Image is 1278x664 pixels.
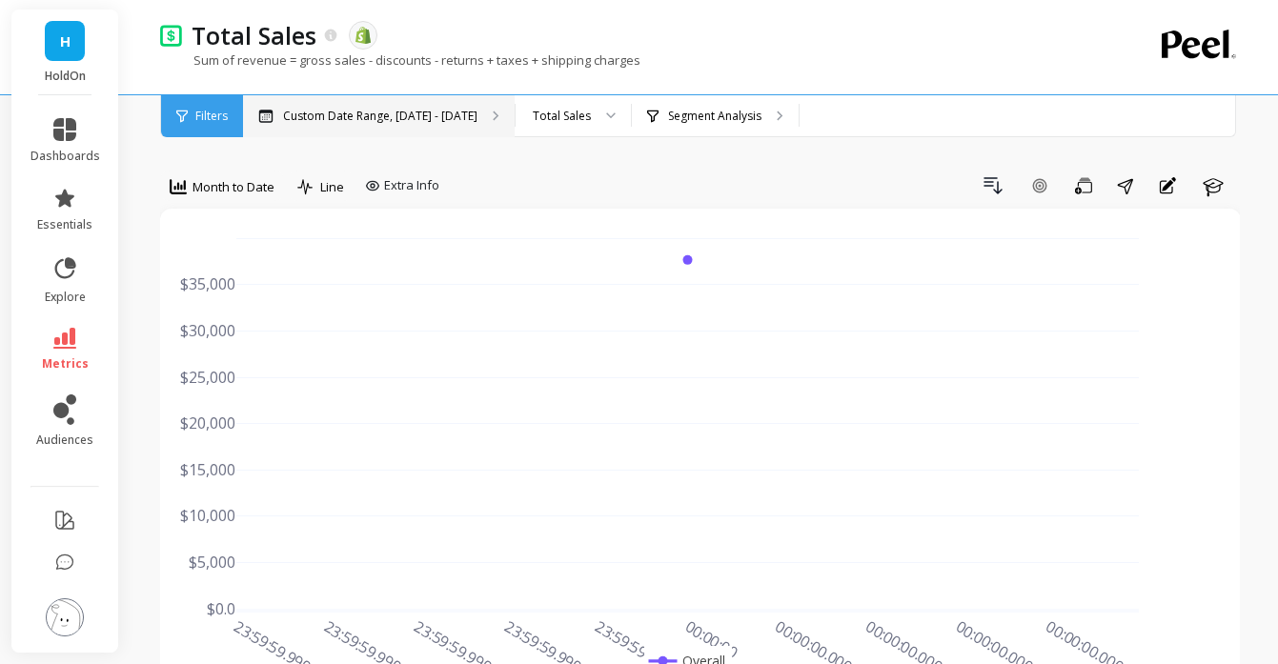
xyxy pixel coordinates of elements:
[45,290,86,305] span: explore
[30,69,100,84] p: HoldOn
[193,178,274,196] span: Month to Date
[283,109,477,124] p: Custom Date Range, [DATE] - [DATE]
[42,356,89,372] span: metrics
[60,30,71,52] span: H
[668,109,761,124] p: Segment Analysis
[160,24,182,48] img: header icon
[533,107,591,125] div: Total Sales
[320,178,344,196] span: Line
[37,217,92,232] span: essentials
[160,51,640,69] p: Sum of revenue = gross sales - discounts - returns + taxes + shipping charges
[46,598,84,636] img: profile picture
[36,433,93,448] span: audiences
[384,176,439,195] span: Extra Info
[195,109,228,124] span: Filters
[355,27,372,44] img: api.shopify.svg
[30,149,100,164] span: dashboards
[192,19,316,51] p: Total Sales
